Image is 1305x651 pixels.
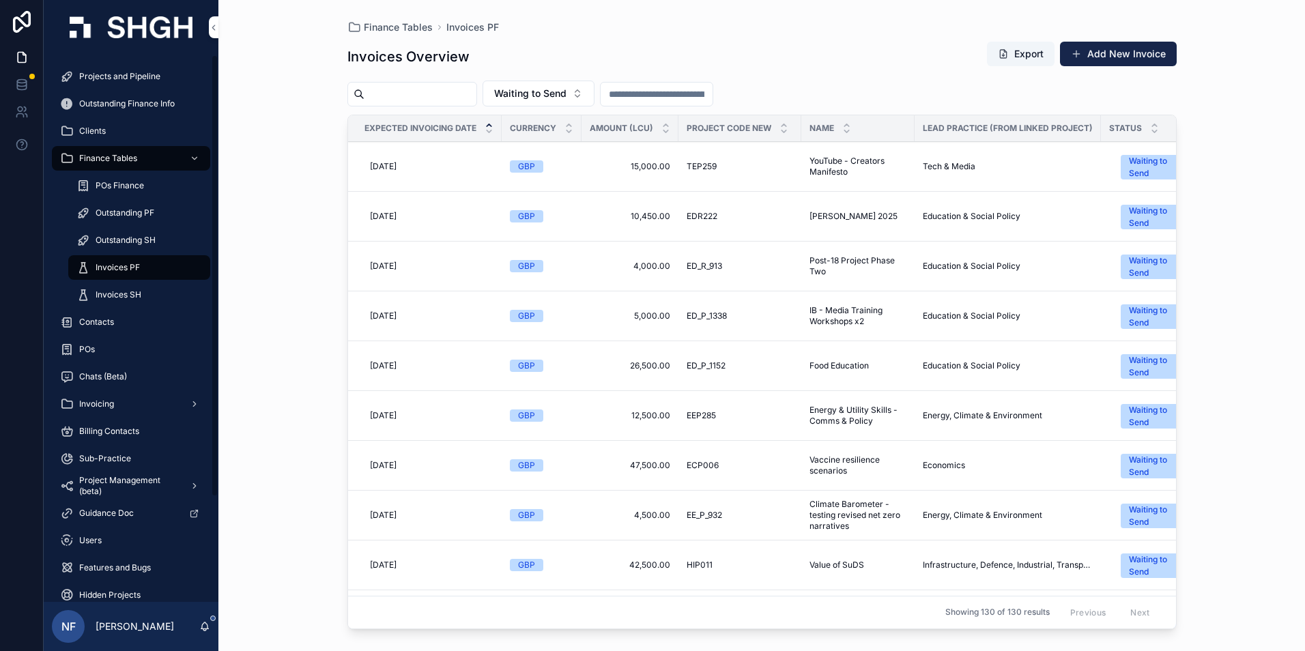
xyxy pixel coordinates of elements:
span: 26,500.00 [590,360,670,371]
a: ED_R_913 [687,261,793,272]
a: Finance Tables [52,146,210,171]
div: scrollable content [44,55,218,602]
a: ED_P_1338 [687,310,793,321]
a: POs [52,337,210,362]
a: HIP011 [687,560,793,570]
a: Select Button [1109,496,1206,534]
span: POs Finance [96,180,144,191]
span: TEP259 [687,161,717,172]
span: [DATE] [370,560,397,570]
div: GBP [518,409,535,422]
span: [DATE] [370,211,397,222]
span: Waiting to Send [494,87,567,100]
a: GBP [510,260,573,272]
a: Add New Invoice [1060,42,1177,66]
span: Billing Contacts [79,426,139,437]
span: [DATE] [370,161,397,172]
a: POs Finance [68,173,210,198]
a: Features and Bugs [52,555,210,580]
button: Select Button [1110,547,1205,583]
a: YouTube - Creators Manifesto [809,156,906,177]
a: GBP [510,210,573,222]
div: Waiting to Send [1129,205,1170,229]
span: Guidance Doc [79,508,134,519]
a: Billing Contacts [52,419,210,444]
div: Waiting to Send [1129,304,1170,329]
a: Invoices SH [68,283,210,307]
span: Outstanding SH [96,235,156,246]
button: Select Button [1110,248,1205,285]
span: Education & Social Policy [923,211,1020,222]
a: EEP285 [687,410,793,421]
button: Select Button [1110,347,1205,384]
a: GBP [510,459,573,472]
span: Value of SuDS [809,560,864,570]
span: ED_P_1152 [687,360,726,371]
a: Invoicing [52,392,210,416]
a: Clients [52,119,210,143]
a: Vaccine resilience scenarios [809,454,906,476]
div: GBP [518,210,535,222]
a: Education & Social Policy [923,261,1093,272]
span: Outstanding Finance Info [79,98,175,109]
a: Value of SuDS [809,560,906,570]
span: POs [79,344,95,355]
a: Energy & Utility Skills - Comms & Policy [809,405,906,426]
a: Hidden Projects [52,583,210,607]
a: 12,500.00 [590,410,670,421]
p: [PERSON_NAME] [96,620,174,633]
span: Project Management (beta) [79,475,179,497]
a: TEP259 [687,161,793,172]
button: Select Button [1110,447,1205,484]
span: [DATE] [370,310,397,321]
a: 42,500.00 [590,560,670,570]
div: Waiting to Send [1129,553,1170,578]
span: [DATE] [370,460,397,471]
a: 10,450.00 [590,211,670,222]
span: Users [79,535,102,546]
a: Select Button [1109,247,1206,285]
span: Education & Social Policy [923,261,1020,272]
div: Waiting to Send [1129,454,1170,478]
span: Sub-Practice [79,453,131,464]
a: Select Button [1109,546,1206,584]
button: Select Button [1110,397,1205,434]
a: Projects and Pipeline [52,64,210,89]
span: Name [809,123,834,134]
span: Invoicing [79,399,114,409]
span: Chats (Beta) [79,371,127,382]
a: Sub-Practice [52,446,210,471]
div: Waiting to Send [1129,404,1170,429]
a: [DATE] [364,156,493,177]
a: Guidance Doc [52,501,210,525]
a: Finance Tables [347,20,433,34]
a: [DATE] [364,405,493,426]
a: EE_P_932 [687,510,793,521]
span: Currency [510,123,556,134]
span: Invoices PF [96,262,140,273]
span: ECP006 [687,460,719,471]
a: 4,000.00 [590,261,670,272]
div: GBP [518,559,535,571]
button: Export [987,42,1055,66]
a: IB - Media Training Workshops x2 [809,305,906,327]
a: Outstanding PF [68,201,210,225]
div: Waiting to Send [1129,255,1170,279]
a: [DATE] [364,255,493,277]
a: Select Button [1109,396,1206,435]
a: Select Button [1109,197,1206,235]
a: ED_P_1152 [687,360,793,371]
a: Outstanding Finance Info [52,91,210,116]
span: Food Education [809,360,869,371]
a: Outstanding SH [68,228,210,252]
a: Invoices PF [446,20,499,34]
span: [DATE] [370,410,397,421]
span: Economics [923,460,965,471]
a: 4,500.00 [590,510,670,521]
